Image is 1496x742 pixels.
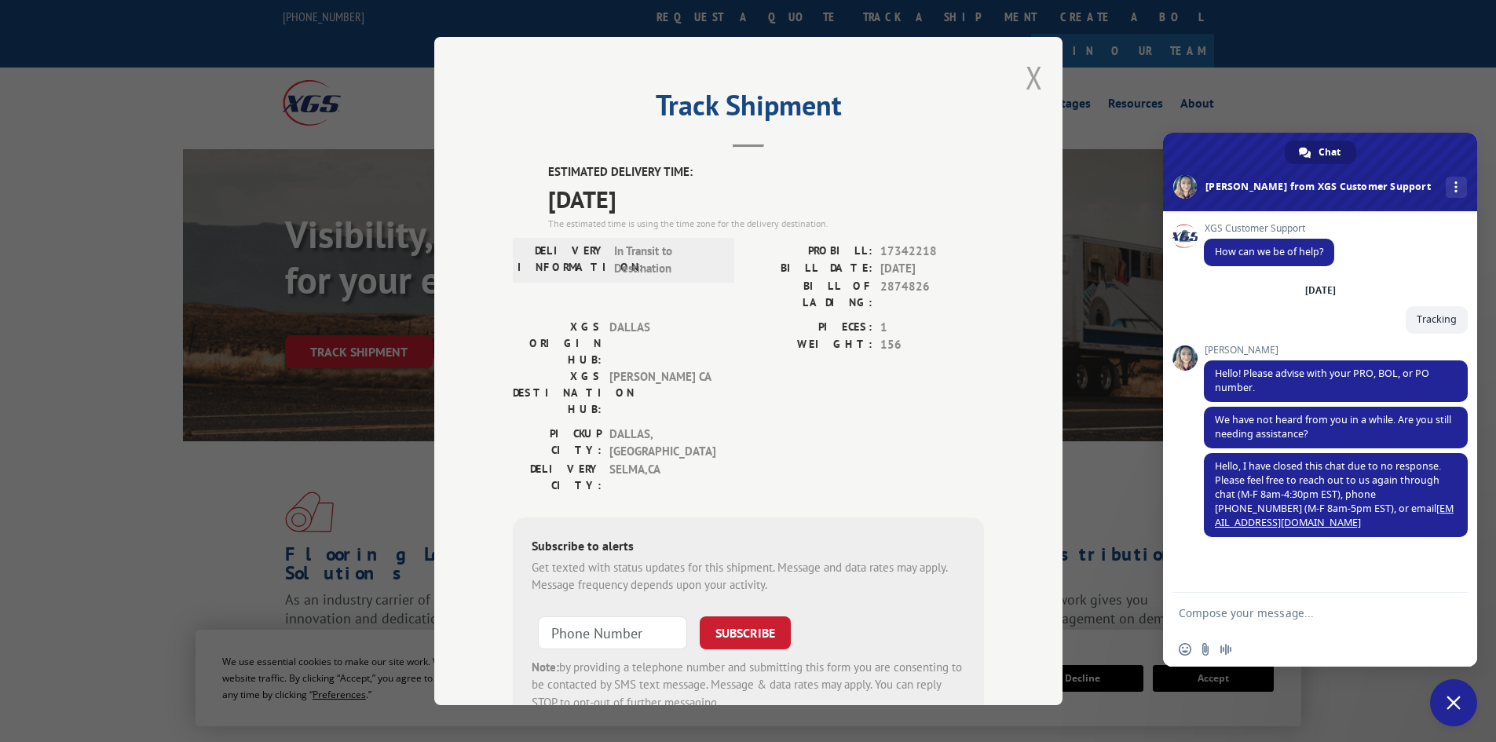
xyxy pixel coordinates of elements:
div: Get texted with status updates for this shipment. Message and data rates may apply. Message frequ... [532,559,965,594]
div: by providing a telephone number and submitting this form you are consenting to be contacted by SM... [532,659,965,712]
span: How can we be of help? [1215,245,1323,258]
strong: Note: [532,660,559,674]
span: Hello! Please advise with your PRO, BOL, or PO number. [1215,367,1429,394]
span: 17342218 [880,243,984,261]
div: The estimated time is using the time zone for the delivery destination. [548,217,984,231]
a: [EMAIL_ADDRESS][DOMAIN_NAME] [1215,502,1454,529]
label: ESTIMATED DELIVERY TIME: [548,163,984,181]
span: SELMA , CA [609,461,715,494]
span: Insert an emoji [1179,643,1191,656]
label: PICKUP CITY: [513,426,602,461]
a: Chat [1285,141,1356,164]
div: Subscribe to alerts [532,536,965,559]
label: DELIVERY INFORMATION: [518,243,606,278]
span: We have not heard from you in a while. Are you still needing assistance? [1215,413,1451,440]
label: PIECES: [748,319,872,337]
label: WEIGHT: [748,336,872,354]
span: Send a file [1199,643,1212,656]
span: Hello, I have closed this chat due to no response. Please feel free to reach out to us again thro... [1215,459,1454,529]
input: Phone Number [538,616,687,649]
span: [PERSON_NAME] [1204,345,1468,356]
span: 1 [880,319,984,337]
span: XGS Customer Support [1204,223,1334,234]
textarea: Compose your message... [1179,593,1430,632]
span: Audio message [1220,643,1232,656]
span: DALLAS , [GEOGRAPHIC_DATA] [609,426,715,461]
label: BILL OF LADING: [748,278,872,311]
span: DALLAS [609,319,715,368]
a: Close chat [1430,679,1477,726]
span: [PERSON_NAME] CA [609,368,715,418]
div: [DATE] [1305,286,1336,295]
span: Tracking [1417,313,1457,326]
label: BILL DATE: [748,260,872,278]
label: PROBILL: [748,243,872,261]
span: [DATE] [548,181,984,217]
span: 156 [880,336,984,354]
button: SUBSCRIBE [700,616,791,649]
label: XGS DESTINATION HUB: [513,368,602,418]
span: [DATE] [880,260,984,278]
button: Close modal [1026,57,1043,98]
label: DELIVERY CITY: [513,461,602,494]
h2: Track Shipment [513,94,984,124]
span: In Transit to Destination [614,243,720,278]
span: Chat [1319,141,1341,164]
label: XGS ORIGIN HUB: [513,319,602,368]
span: 2874826 [880,278,984,311]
